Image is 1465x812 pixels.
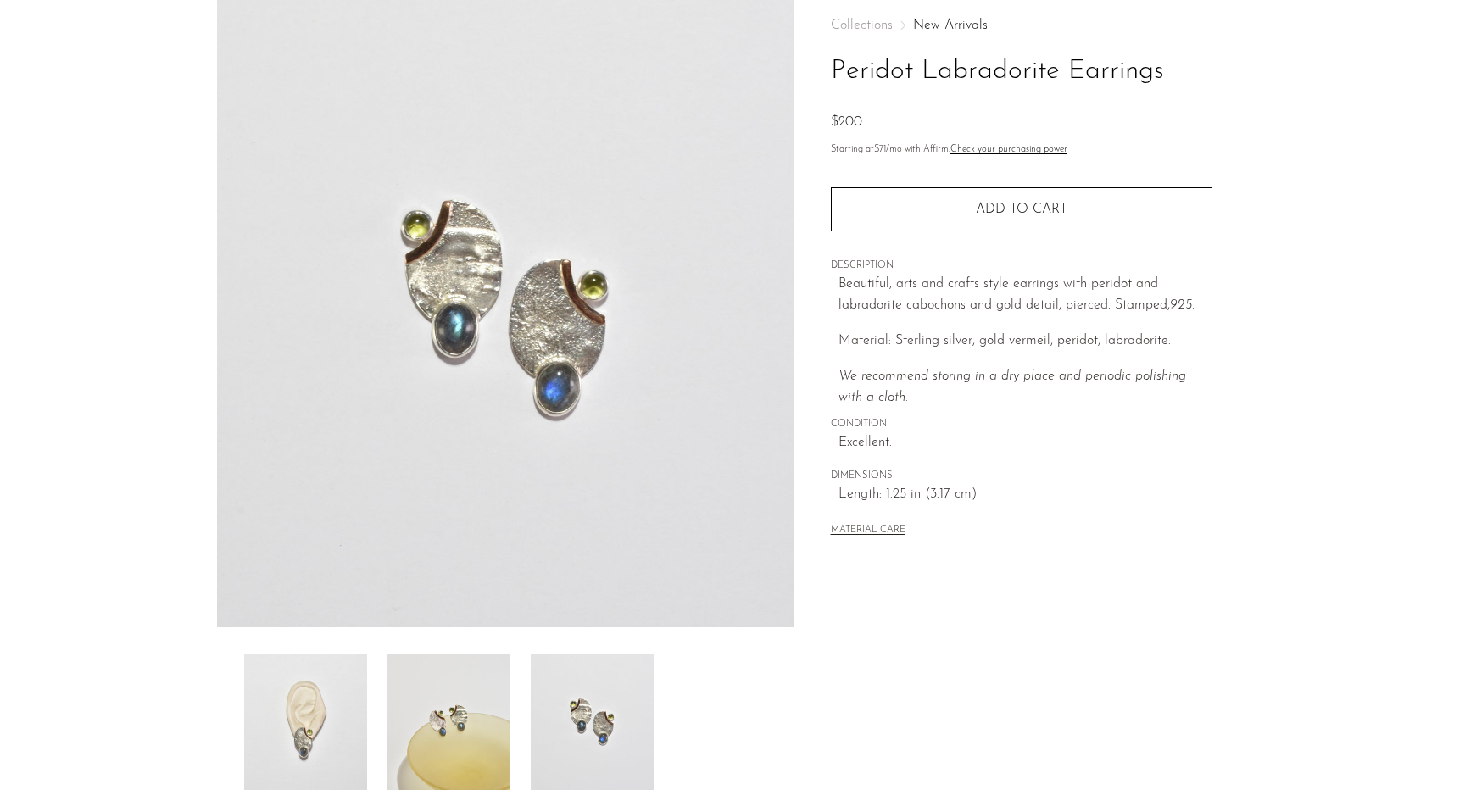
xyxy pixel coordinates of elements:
i: We recommend storing in a dry place and periodic polishing with a cloth. [838,370,1186,405]
img: Peridot Labradorite Earrings [244,654,367,790]
span: DIMENSIONS [831,469,1212,484]
a: Check your purchasing power - Learn more about Affirm Financing (opens in modal) [950,145,1067,154]
button: MATERIAL CARE [831,525,905,537]
img: Peridot Labradorite Earrings [531,654,654,790]
span: Collections [831,19,893,32]
span: $200 [831,115,862,129]
nav: Breadcrumbs [831,19,1212,32]
a: New Arrivals [913,19,988,32]
em: 925. [1170,298,1195,312]
p: Material: Sterling silver, gold vermeil, peridot, labradorite. [838,331,1212,353]
h1: Peridot Labradorite Earrings [831,50,1212,93]
button: Add to cart [831,187,1212,231]
p: Beautiful, arts and crafts style earrings with peridot and labradorite cabochons and gold detail,... [838,274,1212,317]
span: DESCRIPTION [831,259,1212,274]
img: Peridot Labradorite Earrings [387,654,510,790]
span: Excellent. [838,432,1212,454]
span: Length: 1.25 in (3.17 cm) [838,484,1212,506]
span: CONDITION [831,417,1212,432]
span: $71 [874,145,886,154]
p: Starting at /mo with Affirm. [831,142,1212,158]
span: Add to cart [976,203,1067,216]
